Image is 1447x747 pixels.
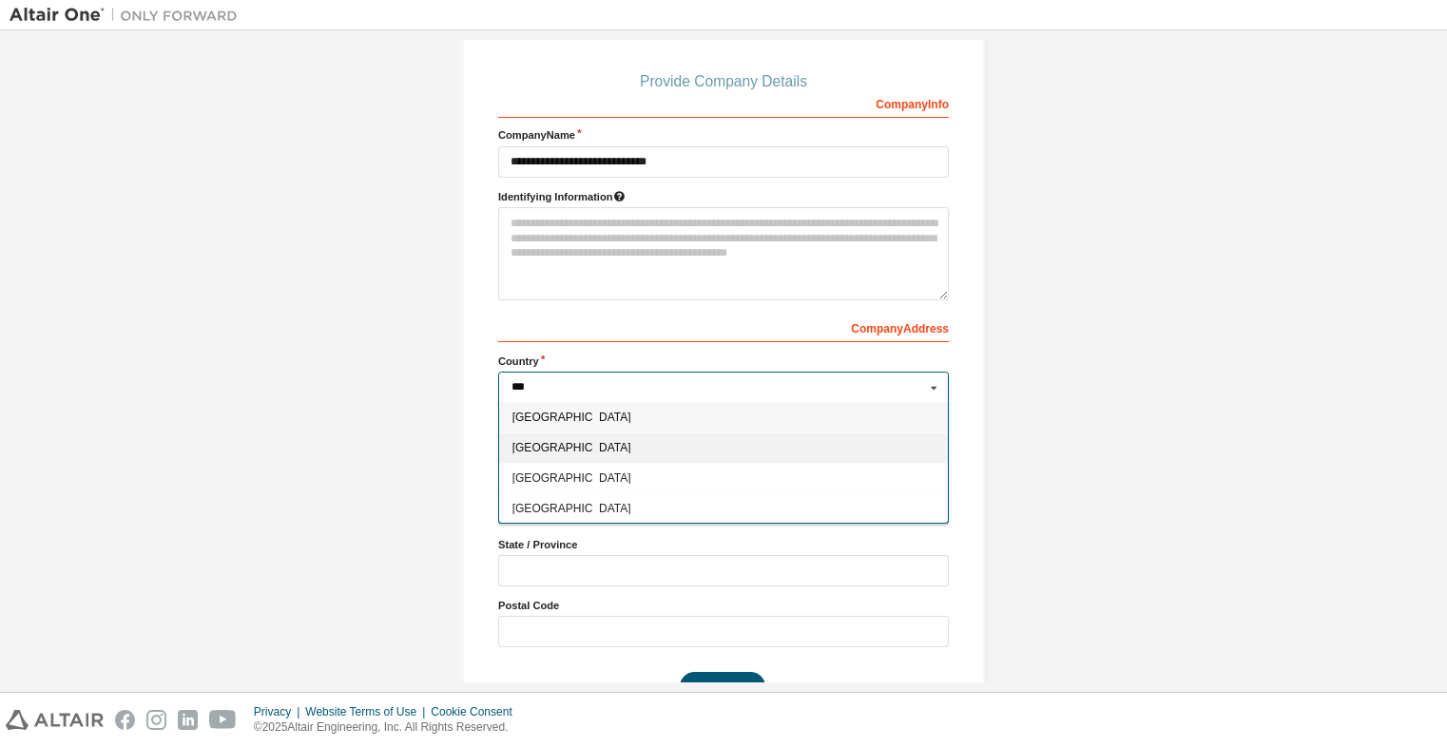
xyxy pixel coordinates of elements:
label: Company Name [498,127,949,143]
div: Website Terms of Use [305,704,431,719]
span: [GEOGRAPHIC_DATA] [512,442,936,453]
label: State / Province [498,537,949,552]
img: facebook.svg [115,710,135,730]
div: Cookie Consent [431,704,523,719]
div: Provide Company Details [498,76,949,87]
span: [GEOGRAPHIC_DATA] [512,412,936,424]
label: Postal Code [498,598,949,613]
img: instagram.svg [146,710,166,730]
div: Company Info [498,87,949,118]
label: Country [498,354,949,369]
img: Altair One [10,6,247,25]
div: Company Address [498,312,949,342]
label: Please provide any information that will help our support team identify your company. Email and n... [498,189,949,204]
img: linkedin.svg [178,710,198,730]
button: Next [680,672,765,700]
span: [GEOGRAPHIC_DATA] [512,472,936,484]
img: altair_logo.svg [6,710,104,730]
p: © 2025 Altair Engineering, Inc. All Rights Reserved. [254,719,524,736]
div: Privacy [254,704,305,719]
span: [GEOGRAPHIC_DATA] [512,503,936,514]
img: youtube.svg [209,710,237,730]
